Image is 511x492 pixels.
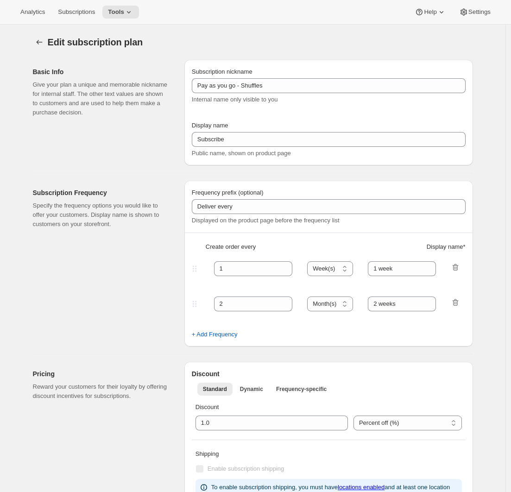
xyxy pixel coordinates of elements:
[33,36,46,49] button: Subscription plans
[276,385,327,393] span: Frequency-specific
[196,403,462,412] p: Discount
[196,449,462,459] p: Shipping
[424,8,436,16] span: Help
[454,6,496,19] button: Settings
[192,150,291,157] span: Public name, shown on product page
[192,217,340,224] span: Displayed on the product page before the frequency list
[33,67,170,76] h2: Basic Info
[192,132,466,147] input: Subscribe & Save
[102,6,139,19] button: Tools
[192,68,252,75] span: Subscription nickname
[58,8,95,16] span: Subscriptions
[108,8,124,16] span: Tools
[338,484,385,491] a: locations enabled
[186,327,243,342] button: + Add Frequency
[208,465,284,472] span: Enable subscription shipping
[33,201,170,229] p: Specify the frequency options you would like to offer your customers. Display name is shown to cu...
[192,369,466,378] h2: Discount
[368,261,436,276] input: 1 month
[52,6,101,19] button: Subscriptions
[368,296,436,311] input: 1 month
[192,122,228,129] span: Display name
[48,37,143,47] span: Edit subscription plan
[196,416,334,430] input: 10
[192,330,238,339] span: + Add Frequency
[20,8,45,16] span: Analytics
[33,382,170,401] p: Reward your customers for their loyalty by offering discount incentives for subscriptions.
[468,8,491,16] span: Settings
[240,385,263,393] span: Dynamic
[192,96,278,103] span: Internal name only visible to you
[206,242,256,252] span: Create order every
[203,385,227,393] span: Standard
[192,78,466,93] input: Subscribe & Save
[33,369,170,378] h2: Pricing
[33,80,170,117] p: Give your plan a unique and memorable nickname for internal staff. The other text values are show...
[15,6,50,19] button: Analytics
[192,189,264,196] span: Frequency prefix (optional)
[427,242,466,252] span: Display name *
[33,188,170,197] h2: Subscription Frequency
[192,199,466,214] input: Deliver every
[409,6,451,19] button: Help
